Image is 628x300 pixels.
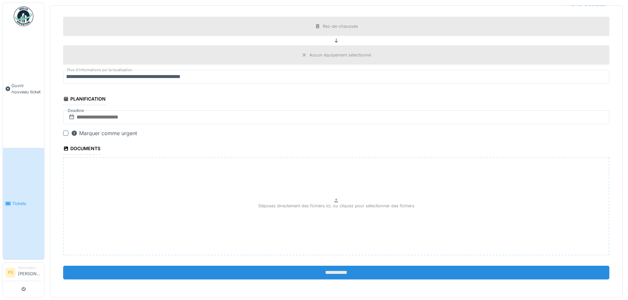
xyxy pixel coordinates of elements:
div: Documents [63,144,100,155]
p: Déposez directement des fichiers ici, ou cliquez pour sélectionner des fichiers [258,203,414,209]
li: [PERSON_NAME] [18,265,42,279]
img: Badge_color-CXgf-gQk.svg [14,7,33,26]
div: Aucun équipement sélectionné [309,52,371,58]
a: Ouvrir nouveau ticket [3,30,44,148]
div: Marquer comme urgent [71,129,137,137]
label: Deadline [67,107,85,114]
li: PS [6,268,15,277]
a: Tickets [3,148,44,260]
div: Rez-de-chaussée [323,23,358,29]
span: Tickets [12,200,42,207]
div: Planification [63,94,106,105]
label: Plus d'informations sur la localisation [66,67,134,73]
div: Demandeur [18,265,42,270]
span: Ouvrir nouveau ticket [11,83,42,95]
a: PS Demandeur[PERSON_NAME] [6,265,42,281]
